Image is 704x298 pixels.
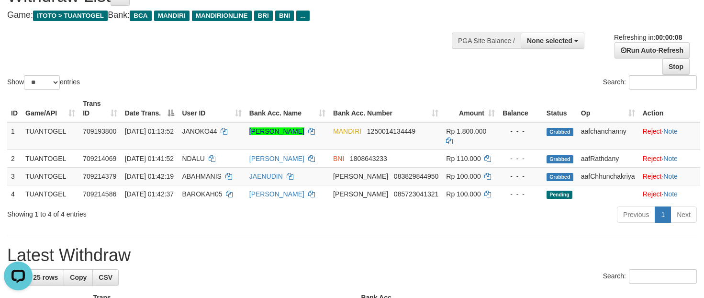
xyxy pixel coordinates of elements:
[663,155,678,162] a: Note
[643,190,662,198] a: Reject
[125,190,174,198] span: [DATE] 01:42:37
[643,127,662,135] a: Reject
[249,190,304,198] a: [PERSON_NAME]
[7,185,22,203] td: 4
[603,269,697,284] label: Search:
[99,274,112,281] span: CSV
[329,95,442,122] th: Bank Acc. Number: activate to sort column ascending
[7,167,22,185] td: 3
[670,206,697,223] a: Next
[7,11,460,20] h4: Game: Bank:
[7,206,286,219] div: Showing 1 to 4 of 4 entries
[639,95,700,122] th: Action
[499,95,543,122] th: Balance
[663,190,678,198] a: Note
[182,172,221,180] span: ABAHMANIS
[615,42,690,58] a: Run Auto-Refresh
[333,190,388,198] span: [PERSON_NAME]
[333,127,361,135] span: MANDIRI
[639,185,700,203] td: ·
[182,127,217,135] span: JANOKO44
[367,127,415,135] span: Copy 1250014134449 to clipboard
[7,246,697,265] h1: Latest Withdraw
[446,172,481,180] span: Rp 100.000
[83,127,116,135] span: 709193800
[178,95,245,122] th: User ID: activate to sort column ascending
[125,172,174,180] span: [DATE] 01:42:19
[125,155,174,162] span: [DATE] 01:41:52
[603,75,697,90] label: Search:
[83,172,116,180] span: 709214379
[614,34,682,41] span: Refreshing in:
[446,190,481,198] span: Rp 100.000
[83,155,116,162] span: 709214069
[79,95,121,122] th: Trans ID: activate to sort column ascending
[662,58,690,75] a: Stop
[182,190,222,198] span: BAROKAH05
[547,173,573,181] span: Grabbed
[655,34,682,41] strong: 00:00:08
[64,269,93,286] a: Copy
[121,95,179,122] th: Date Trans.: activate to sort column descending
[643,172,662,180] a: Reject
[83,190,116,198] span: 709214586
[7,75,80,90] label: Show entries
[350,155,387,162] span: Copy 1808643233 to clipboard
[577,167,639,185] td: aafChhunchakriya
[446,155,481,162] span: Rp 110.000
[7,149,22,167] td: 2
[24,75,60,90] select: Showentries
[249,155,304,162] a: [PERSON_NAME]
[154,11,190,21] span: MANDIRI
[446,127,486,135] span: Rp 1.800.000
[22,122,79,150] td: TUANTOGEL
[249,172,283,180] a: JAENUDIN
[22,185,79,203] td: TUANTOGEL
[629,269,697,284] input: Search:
[527,37,572,45] span: None selected
[394,172,438,180] span: Copy 083829844950 to clipboard
[296,11,309,21] span: ...
[629,75,697,90] input: Search:
[639,149,700,167] td: ·
[442,95,499,122] th: Amount: activate to sort column ascending
[22,149,79,167] td: TUANTOGEL
[503,154,539,163] div: - - -
[663,172,678,180] a: Note
[333,155,344,162] span: BNI
[547,155,573,163] span: Grabbed
[125,127,174,135] span: [DATE] 01:13:52
[249,127,304,135] a: [PERSON_NAME]
[503,189,539,199] div: - - -
[577,95,639,122] th: Op: activate to sort column ascending
[7,122,22,150] td: 1
[192,11,252,21] span: MANDIRIONLINE
[452,33,521,49] div: PGA Site Balance /
[275,11,294,21] span: BNI
[663,127,678,135] a: Note
[22,95,79,122] th: Game/API: activate to sort column ascending
[7,95,22,122] th: ID
[639,167,700,185] td: ·
[503,126,539,136] div: - - -
[547,191,572,199] span: Pending
[547,128,573,136] span: Grabbed
[521,33,584,49] button: None selected
[577,149,639,167] td: aafRathdany
[577,122,639,150] td: aafchanchanny
[394,190,438,198] span: Copy 085723041321 to clipboard
[182,155,204,162] span: NDALU
[4,4,33,33] button: Open LiveChat chat widget
[333,172,388,180] span: [PERSON_NAME]
[33,11,108,21] span: ITOTO > TUANTOGEL
[70,274,87,281] span: Copy
[639,122,700,150] td: ·
[655,206,671,223] a: 1
[503,172,539,181] div: - - -
[22,167,79,185] td: TUANTOGEL
[617,206,655,223] a: Previous
[92,269,119,286] a: CSV
[246,95,329,122] th: Bank Acc. Name: activate to sort column ascending
[643,155,662,162] a: Reject
[254,11,273,21] span: BRI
